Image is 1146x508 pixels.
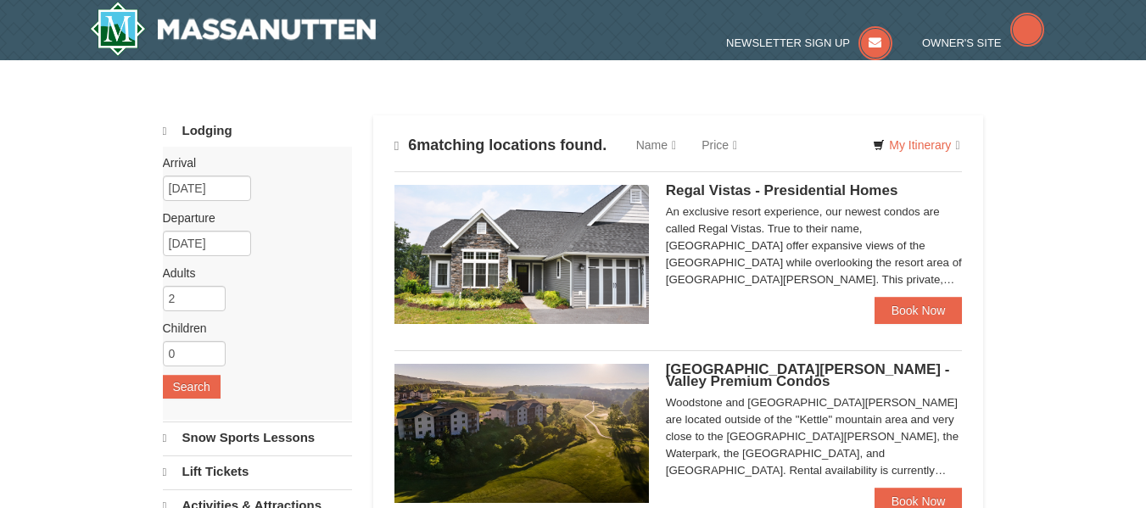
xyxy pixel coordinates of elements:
[163,209,339,226] label: Departure
[163,154,339,171] label: Arrival
[163,115,352,147] a: Lodging
[394,364,649,503] img: 19219041-4-ec11c166.jpg
[394,185,649,324] img: 19218991-1-902409a9.jpg
[666,361,950,389] span: [GEOGRAPHIC_DATA][PERSON_NAME] - Valley Premium Condos
[922,36,1002,49] span: Owner's Site
[922,36,1044,49] a: Owner's Site
[666,394,963,479] div: Woodstone and [GEOGRAPHIC_DATA][PERSON_NAME] are located outside of the "Kettle" mountain area an...
[163,421,352,454] a: Snow Sports Lessons
[726,36,850,49] span: Newsletter Sign Up
[875,297,963,324] a: Book Now
[90,2,377,56] a: Massanutten Resort
[90,2,377,56] img: Massanutten Resort Logo
[163,265,339,282] label: Adults
[163,375,221,399] button: Search
[689,128,750,162] a: Price
[666,204,963,288] div: An exclusive resort experience, our newest condos are called Regal Vistas. True to their name, [G...
[163,455,352,488] a: Lift Tickets
[726,36,892,49] a: Newsletter Sign Up
[666,182,898,198] span: Regal Vistas - Presidential Homes
[623,128,689,162] a: Name
[163,320,339,337] label: Children
[862,132,970,158] a: My Itinerary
